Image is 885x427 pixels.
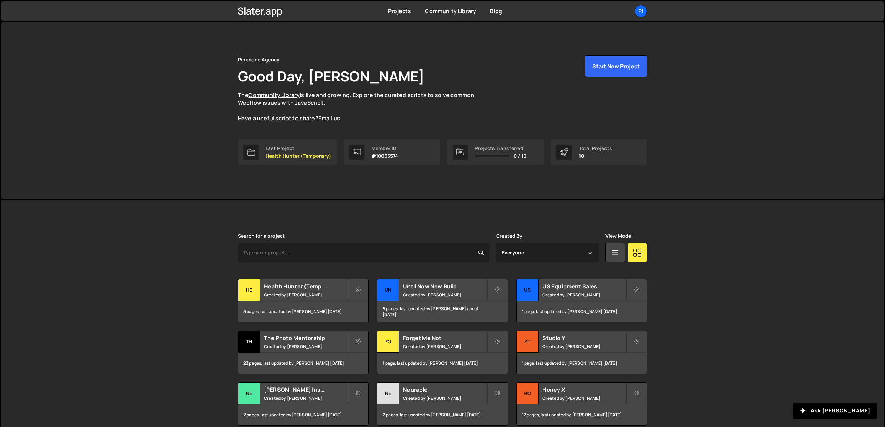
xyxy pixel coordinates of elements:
[516,331,647,374] a: St Studio Y Created by [PERSON_NAME] 1 page, last updated by [PERSON_NAME] [DATE]
[238,55,280,64] div: Pinecone Agency
[238,382,369,426] a: Ne [PERSON_NAME] Insulation Created by [PERSON_NAME] 2 pages, last updated by [PERSON_NAME] [DATE]
[377,279,399,301] div: Un
[517,279,539,301] div: US
[264,282,347,290] h2: Health Hunter (Temporary)
[542,334,626,342] h2: Studio Y
[635,5,647,17] a: Pi
[238,233,285,239] label: Search for a project
[371,146,398,151] div: Member ID
[264,334,347,342] h2: The Photo Mentorship
[238,139,337,165] a: Last Project Health Hunter (Temporary)
[585,55,647,77] button: Start New Project
[238,279,369,322] a: He Health Hunter (Temporary) Created by [PERSON_NAME] 5 pages, last updated by [PERSON_NAME] [DATE]
[403,292,487,298] small: Created by [PERSON_NAME]
[377,404,507,425] div: 2 pages, last updated by [PERSON_NAME] [DATE]
[793,403,877,419] button: Ask [PERSON_NAME]
[542,386,626,393] h2: Honey X
[425,7,476,15] a: Community Library
[542,395,626,401] small: Created by [PERSON_NAME]
[542,292,626,298] small: Created by [PERSON_NAME]
[403,334,487,342] h2: Forget Me Not
[238,279,260,301] div: He
[238,91,488,122] p: The is live and growing. Explore the curated scripts to solve common Webflow issues with JavaScri...
[403,282,487,290] h2: Until Now New Build
[238,67,424,86] h1: Good Day, [PERSON_NAME]
[248,91,300,99] a: Community Library
[403,343,487,349] small: Created by [PERSON_NAME]
[264,395,347,401] small: Created by [PERSON_NAME]
[516,279,647,322] a: US US Equipment Sales Created by [PERSON_NAME] 1 page, last updated by [PERSON_NAME] [DATE]
[238,353,368,374] div: 23 pages, last updated by [PERSON_NAME] [DATE]
[377,331,508,374] a: Fo Forget Me Not Created by [PERSON_NAME] 1 page, last updated by [PERSON_NAME] [DATE]
[377,331,399,353] div: Fo
[238,404,368,425] div: 2 pages, last updated by [PERSON_NAME] [DATE]
[371,153,398,159] p: #10035574
[403,386,487,393] h2: Neurable
[238,331,260,353] div: Th
[264,386,347,393] h2: [PERSON_NAME] Insulation
[266,146,331,151] div: Last Project
[490,7,502,15] a: Blog
[579,146,612,151] div: Total Projects
[517,383,539,404] div: Ho
[605,233,631,239] label: View Mode
[266,153,331,159] p: Health Hunter (Temporary)
[516,382,647,426] a: Ho Honey X Created by [PERSON_NAME] 12 pages, last updated by [PERSON_NAME] [DATE]
[517,331,539,353] div: St
[318,114,340,122] a: Email us
[388,7,411,15] a: Projects
[377,353,507,374] div: 1 page, last updated by [PERSON_NAME] [DATE]
[377,301,507,322] div: 6 pages, last updated by [PERSON_NAME] about [DATE]
[517,353,647,374] div: 1 page, last updated by [PERSON_NAME] [DATE]
[238,243,489,262] input: Type your project...
[403,395,487,401] small: Created by [PERSON_NAME]
[264,292,347,298] small: Created by [PERSON_NAME]
[238,383,260,404] div: Ne
[238,301,368,322] div: 5 pages, last updated by [PERSON_NAME] [DATE]
[514,153,526,159] span: 0 / 10
[475,146,526,151] div: Projects Transferred
[517,301,647,322] div: 1 page, last updated by [PERSON_NAME] [DATE]
[377,382,508,426] a: Ne Neurable Created by [PERSON_NAME] 2 pages, last updated by [PERSON_NAME] [DATE]
[377,383,399,404] div: Ne
[579,153,612,159] p: 10
[238,331,369,374] a: Th The Photo Mentorship Created by [PERSON_NAME] 23 pages, last updated by [PERSON_NAME] [DATE]
[542,282,626,290] h2: US Equipment Sales
[264,343,347,349] small: Created by [PERSON_NAME]
[377,279,508,322] a: Un Until Now New Build Created by [PERSON_NAME] 6 pages, last updated by [PERSON_NAME] about [DATE]
[542,343,626,349] small: Created by [PERSON_NAME]
[496,233,523,239] label: Created By
[517,404,647,425] div: 12 pages, last updated by [PERSON_NAME] [DATE]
